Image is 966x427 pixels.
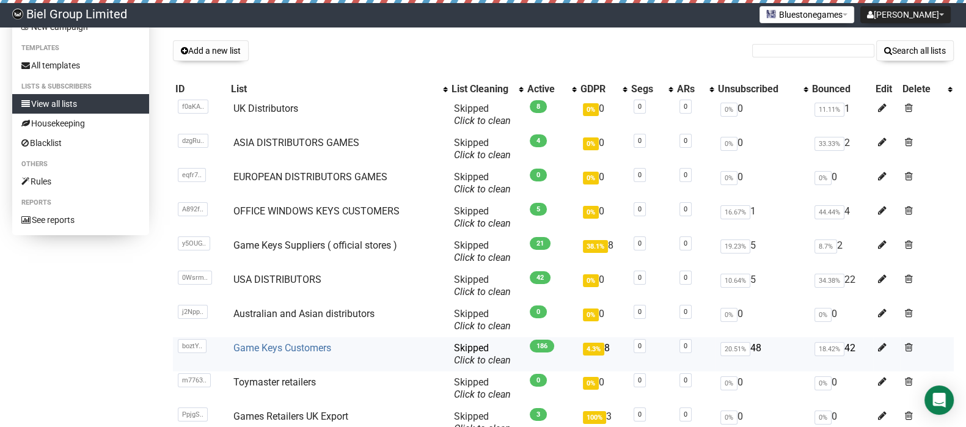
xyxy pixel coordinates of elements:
span: 0% [814,376,832,390]
img: 2.png [766,9,776,19]
img: f7fbb959ee76658dd40cee236bb6eef6 [12,9,23,20]
a: Games Retailers UK Export [233,411,348,422]
td: 0 [578,98,629,132]
td: 2 [810,235,873,269]
a: Click to clean [454,217,511,229]
a: Click to clean [454,183,511,195]
span: Skipped [454,239,511,263]
a: 0 [638,376,642,384]
div: Delete [902,83,942,95]
a: 0 [684,376,687,384]
th: Edit: No sort applied, sorting is disabled [873,81,900,98]
a: Game Keys Customers [233,342,331,354]
span: 34.38% [814,274,844,288]
a: View all lists [12,94,149,114]
a: Click to clean [454,115,511,126]
td: 2 [810,132,873,166]
span: 38.1% [583,240,608,253]
a: 0 [638,411,642,418]
span: 0Wsrm.. [178,271,212,285]
span: Skipped [454,376,511,400]
th: Unsubscribed: No sort applied, activate to apply an ascending sort [715,81,810,98]
a: 0 [684,342,687,350]
a: 0 [638,308,642,316]
div: ID [175,83,225,95]
span: f0aKA.. [178,100,208,114]
a: EUROPEAN DISTRIBUTORS GAMES [233,171,387,183]
span: 21 [530,237,551,250]
span: j2Npp.. [178,305,208,319]
span: 0% [720,411,737,425]
span: Skipped [454,137,511,161]
a: Click to clean [454,354,511,366]
span: 8 [530,100,547,113]
span: Skipped [454,103,511,126]
div: Open Intercom Messenger [924,385,954,415]
td: 0 [715,166,810,200]
th: Bounced: No sort applied, sorting is disabled [810,81,873,98]
span: Skipped [454,308,511,332]
span: 0% [720,308,737,322]
th: Delete: No sort applied, activate to apply an ascending sort [900,81,954,98]
a: 0 [638,137,642,145]
span: dzgRu.. [178,134,208,148]
span: 0% [720,103,737,117]
span: 0 [530,374,547,387]
a: 0 [684,411,687,418]
span: 33.33% [814,137,844,151]
a: 0 [638,171,642,179]
a: Blacklist [12,133,149,153]
span: Skipped [454,342,511,366]
button: [PERSON_NAME] [860,6,951,23]
a: Toymaster retailers [233,376,316,388]
button: Add a new list [173,40,249,61]
a: Click to clean [454,149,511,161]
span: 18.42% [814,342,844,356]
a: Australian and Asian distributors [233,308,375,319]
span: A892f.. [178,202,208,216]
span: 4.3% [583,343,604,356]
a: 0 [638,274,642,282]
span: 0% [720,376,737,390]
div: Edit [876,83,898,95]
td: 48 [715,337,810,371]
td: 0 [715,98,810,132]
td: 0 [578,166,629,200]
span: Skipped [454,274,511,297]
span: 0% [583,377,599,390]
th: Segs: No sort applied, activate to apply an ascending sort [629,81,675,98]
span: 4 [530,134,547,147]
a: Game Keys Suppliers ( official stores ) [233,239,397,251]
a: Click to clean [454,252,511,263]
li: Others [12,157,149,172]
a: 0 [684,103,687,111]
div: List [231,83,437,95]
a: 0 [684,205,687,213]
a: ASIA DISTRIBUTORS GAMES [233,137,359,148]
a: 0 [684,137,687,145]
span: m7763.. [178,373,211,387]
td: 0 [810,303,873,337]
td: 5 [715,235,810,269]
a: Rules [12,172,149,191]
span: 100% [583,411,606,424]
th: ARs: No sort applied, activate to apply an ascending sort [675,81,715,98]
td: 0 [578,371,629,406]
span: 0% [583,137,599,150]
span: 42 [530,271,551,284]
th: ID: No sort applied, sorting is disabled [173,81,228,98]
span: 11.11% [814,103,844,117]
span: 0 [530,305,547,318]
a: USA DISTRIBUTORS [233,274,321,285]
td: 0 [810,166,873,200]
span: 0% [814,411,832,425]
span: 19.23% [720,239,750,254]
a: See reports [12,210,149,230]
span: 186 [530,340,554,352]
th: List: No sort applied, activate to apply an ascending sort [229,81,450,98]
span: 0% [814,308,832,322]
th: List Cleaning: No sort applied, activate to apply an ascending sort [449,81,525,98]
a: 0 [684,171,687,179]
span: 5 [530,203,547,216]
li: Reports [12,195,149,210]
